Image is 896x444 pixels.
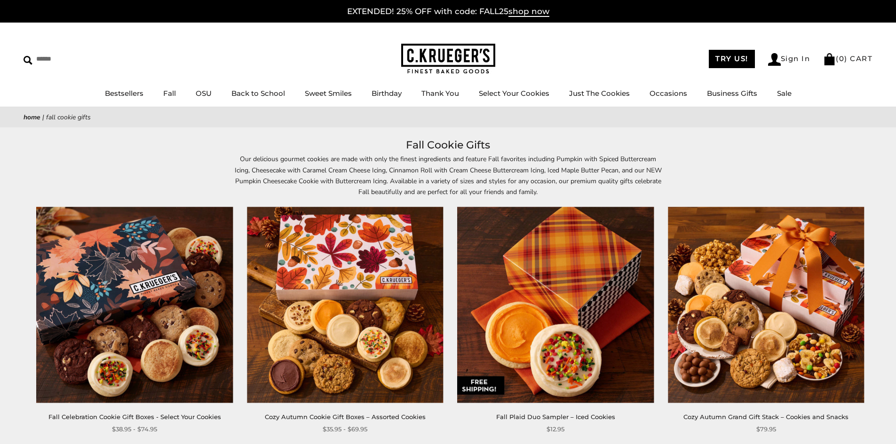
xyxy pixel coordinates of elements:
[768,53,781,66] img: Account
[235,155,662,196] span: Our delicious gourmet cookies are made with only the finest ingredients and feature Fall favorite...
[46,113,91,122] span: Fall Cookie Gifts
[105,89,143,98] a: Bestsellers
[42,113,44,122] span: |
[37,207,233,403] img: Fall Celebration Cookie Gift Boxes - Select Your Cookies
[707,89,757,98] a: Business Gifts
[508,7,549,17] span: shop now
[196,89,212,98] a: OSU
[24,52,135,66] input: Search
[421,89,459,98] a: Thank You
[839,54,845,63] span: 0
[569,89,630,98] a: Just The Cookies
[38,137,858,154] h1: Fall Cookie Gifts
[231,89,285,98] a: Back to School
[305,89,352,98] a: Sweet Smiles
[683,413,848,421] a: Cozy Autumn Grand Gift Stack – Cookies and Snacks
[496,413,615,421] a: Fall Plaid Duo Sampler – Iced Cookies
[247,207,443,403] img: Cozy Autumn Cookie Gift Boxes – Assorted Cookies
[48,413,221,421] a: Fall Celebration Cookie Gift Boxes - Select Your Cookies
[347,7,549,17] a: EXTENDED! 25% OFF with code: FALL25shop now
[823,53,836,65] img: Bag
[372,89,402,98] a: Birthday
[768,53,810,66] a: Sign In
[401,44,495,74] img: C.KRUEGER'S
[24,112,872,123] nav: breadcrumbs
[823,54,872,63] a: (0) CART
[650,89,687,98] a: Occasions
[777,89,792,98] a: Sale
[756,424,776,434] span: $79.95
[265,413,426,421] a: Cozy Autumn Cookie Gift Boxes – Assorted Cookies
[24,56,32,65] img: Search
[163,89,176,98] a: Fall
[24,113,40,122] a: Home
[458,207,654,403] img: Fall Plaid Duo Sampler – Iced Cookies
[112,424,157,434] span: $38.95 - $74.95
[547,424,564,434] span: $12.95
[479,89,549,98] a: Select Your Cookies
[323,424,367,434] span: $35.95 - $69.95
[709,50,755,68] a: TRY US!
[668,207,864,403] img: Cozy Autumn Grand Gift Stack – Cookies and Snacks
